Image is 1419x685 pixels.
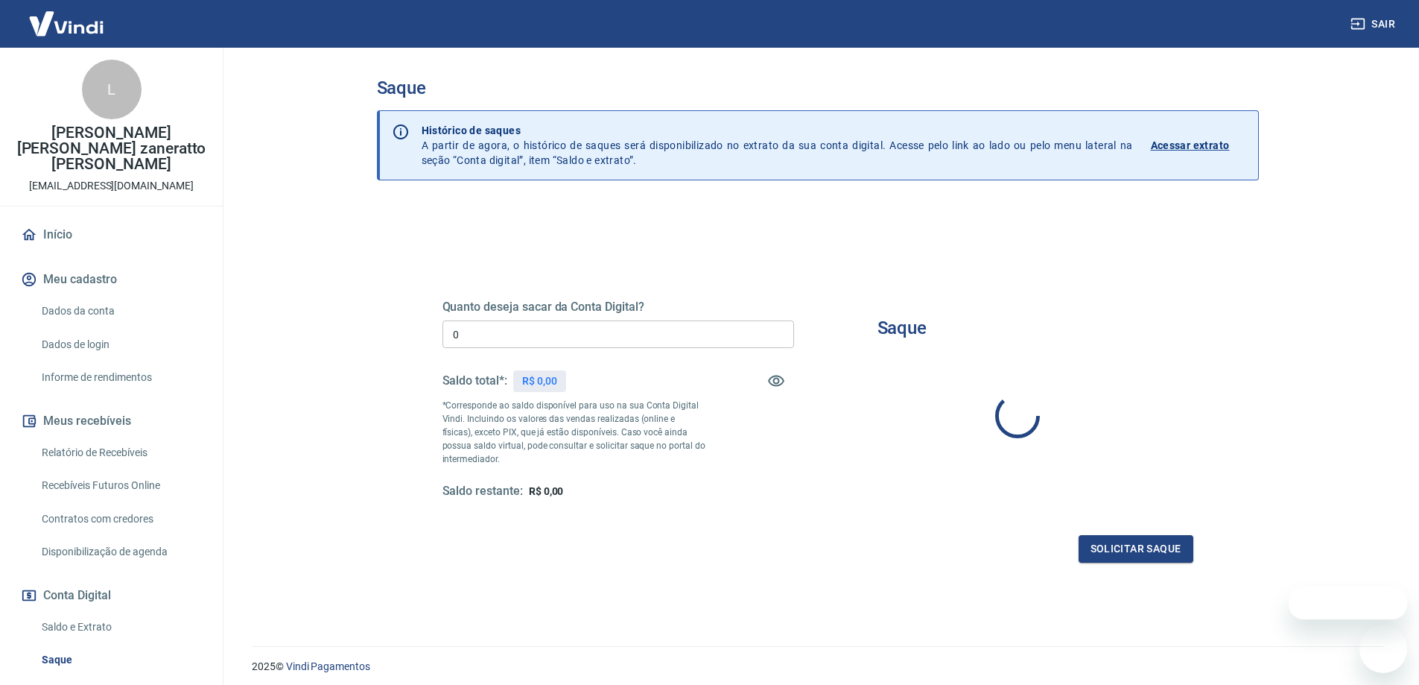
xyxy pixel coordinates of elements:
[877,318,927,338] h3: Saque
[12,125,211,172] p: [PERSON_NAME] [PERSON_NAME] zaneratto [PERSON_NAME]
[36,470,205,501] a: Recebíveis Futuros Online
[252,659,1383,675] p: 2025 ©
[442,399,706,466] p: *Corresponde ao saldo disponível para uso na sua Conta Digital Vindi. Incluindo os valores das ve...
[422,123,1133,168] p: A partir de agora, o histórico de saques será disponibilizado no extrato da sua conta digital. Ac...
[36,362,205,393] a: Informe de rendimentos
[18,1,115,46] img: Vindi
[1347,10,1401,38] button: Sair
[36,329,205,360] a: Dados de login
[286,660,370,672] a: Vindi Pagamentos
[36,504,205,534] a: Contratos com credores
[442,373,507,388] h5: Saldo total*:
[18,218,205,251] a: Início
[442,484,523,499] h5: Saldo restante:
[529,485,564,497] span: R$ 0,00
[18,405,205,438] button: Meus recebíveis
[18,579,205,612] button: Conta Digital
[18,263,205,296] button: Meu cadastro
[1151,138,1230,153] p: Acessar extrato
[36,612,205,643] a: Saldo e Extrato
[36,645,205,675] a: Saque
[1289,587,1407,619] iframe: Mensagem da empresa
[29,178,194,194] p: [EMAIL_ADDRESS][DOMAIN_NAME]
[36,296,205,326] a: Dados da conta
[1151,123,1246,168] a: Acessar extrato
[522,373,557,389] p: R$ 0,00
[442,300,794,315] h5: Quanto deseja sacar da Conta Digital?
[1079,535,1193,563] button: Solicitar saque
[82,60,142,119] div: L
[36,438,205,468] a: Relatório de Recebíveis
[377,78,1259,98] h3: Saque
[422,123,1133,138] p: Histórico de saques
[36,537,205,567] a: Disponibilização de agenda
[1359,625,1407,673] iframe: Botão para abrir a janela de mensagens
